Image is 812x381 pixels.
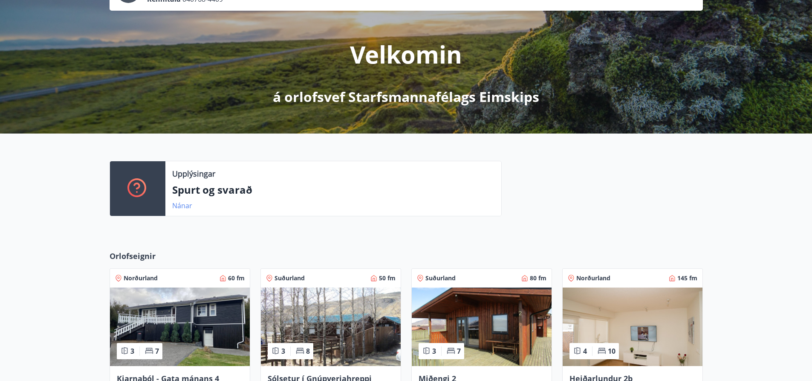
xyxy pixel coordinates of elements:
[110,288,250,366] img: Paella dish
[273,87,539,106] p: á orlofsvef Starfsmannafélags Eimskips
[432,346,436,356] span: 3
[350,38,462,70] p: Velkomin
[281,346,285,356] span: 3
[425,274,456,282] span: Suðurland
[172,168,215,179] p: Upplýsingar
[306,346,310,356] span: 8
[172,201,192,210] a: Nánar
[172,183,494,197] p: Spurt og svarað
[412,288,552,366] img: Paella dish
[155,346,159,356] span: 7
[457,346,461,356] span: 7
[261,288,401,366] img: Paella dish
[677,274,697,282] span: 145 fm
[563,288,702,366] img: Paella dish
[608,346,616,356] span: 10
[228,274,245,282] span: 60 fm
[275,274,305,282] span: Suðurland
[124,274,158,282] span: Norðurland
[583,346,587,356] span: 4
[379,274,396,282] span: 50 fm
[576,274,610,282] span: Norðurland
[130,346,134,356] span: 3
[530,274,546,282] span: 80 fm
[110,250,156,262] span: Orlofseignir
